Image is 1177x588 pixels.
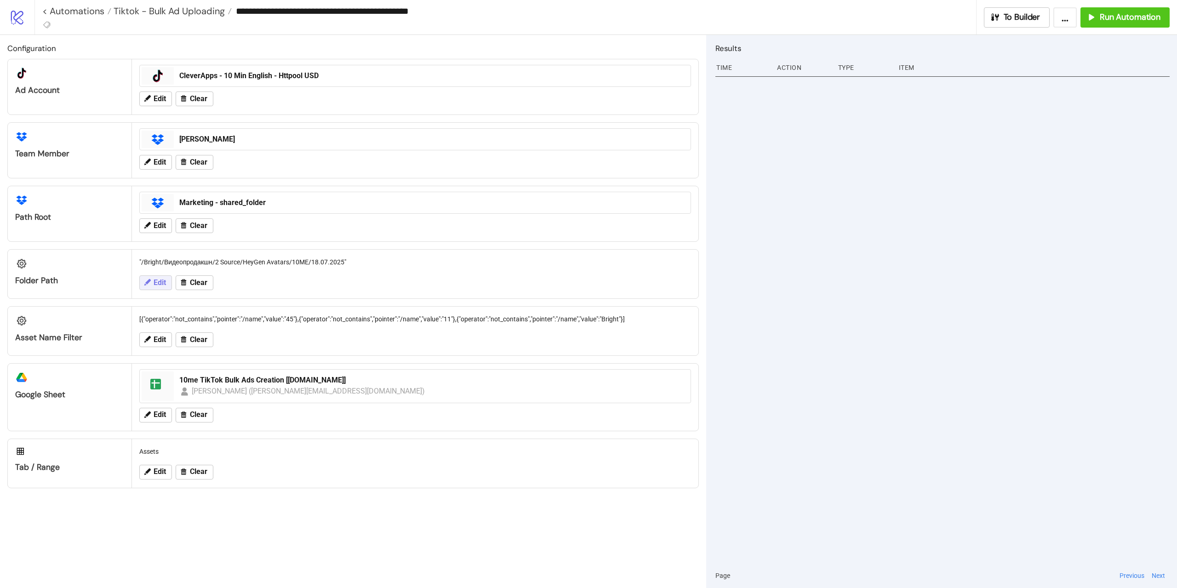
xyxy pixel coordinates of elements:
button: Edit [139,465,172,480]
button: Run Automation [1080,7,1170,28]
div: Team Member [15,148,124,159]
button: Clear [176,408,213,422]
button: Edit [139,155,172,170]
div: CleverApps - 10 Min English - Httpool USD [179,71,685,81]
span: Clear [190,158,207,166]
div: Action [776,59,830,76]
span: Clear [190,279,207,287]
span: Edit [154,468,166,476]
div: 10me TikTok Bulk Ads Creation [[DOMAIN_NAME]] [179,375,685,385]
div: [{"operator":"not_contains","pointer":"/name","value":"45"},{"operator":"not_contains","pointer":... [136,310,695,328]
span: Edit [154,411,166,419]
span: Edit [154,336,166,344]
div: [PERSON_NAME] ([PERSON_NAME][EMAIL_ADDRESS][DOMAIN_NAME]) [192,385,425,397]
span: Run Automation [1100,12,1160,23]
span: Clear [190,95,207,103]
h2: Results [715,42,1170,54]
span: Clear [190,336,207,344]
span: Clear [190,222,207,230]
div: Time [715,59,770,76]
button: Edit [139,408,172,422]
span: Edit [154,222,166,230]
div: Asset Name Filter [15,332,124,343]
button: Next [1149,571,1168,581]
button: Edit [139,332,172,347]
span: To Builder [1004,12,1040,23]
div: Path Root [15,212,124,223]
button: Edit [139,91,172,106]
span: Clear [190,468,207,476]
div: Folder Path [15,275,124,286]
button: Clear [176,465,213,480]
span: Edit [154,158,166,166]
div: Ad Account [15,85,124,96]
div: Type [837,59,891,76]
span: Edit [154,279,166,287]
div: Item [898,59,1170,76]
div: Marketing - shared_folder [179,198,685,208]
button: ... [1053,7,1077,28]
button: Clear [176,332,213,347]
button: Edit [139,275,172,290]
a: Tiktok - Bulk Ad Uploading [111,6,232,16]
button: Clear [176,91,213,106]
a: < Automations [42,6,111,16]
div: Assets [136,443,695,460]
div: [PERSON_NAME] [179,134,685,144]
button: To Builder [984,7,1050,28]
button: Previous [1117,571,1147,581]
div: Google Sheet [15,389,124,400]
span: Page [715,571,730,581]
div: "/Bright/Видеопродакшн/2 Source/HeyGen Avatars/10ME/18.07.2025" [136,253,695,271]
h2: Configuration [7,42,699,54]
button: Edit [139,218,172,233]
button: Clear [176,218,213,233]
button: Clear [176,155,213,170]
div: Tab / Range [15,462,124,473]
span: Clear [190,411,207,419]
span: Tiktok - Bulk Ad Uploading [111,5,225,17]
button: Clear [176,275,213,290]
span: Edit [154,95,166,103]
